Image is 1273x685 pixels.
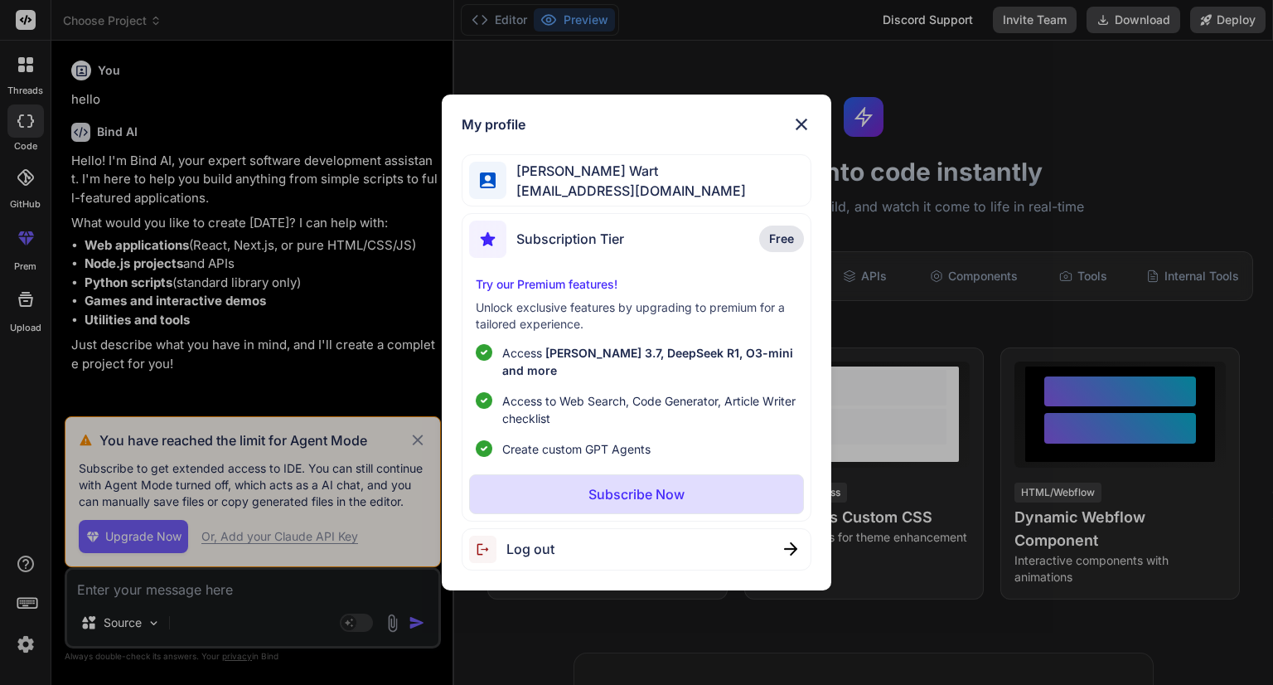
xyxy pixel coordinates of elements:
[516,229,624,249] span: Subscription Tier
[784,542,797,556] img: close
[476,392,492,409] img: checklist
[769,231,794,247] span: Free
[506,539,554,559] span: Log out
[502,346,793,377] span: [PERSON_NAME] 3.7, DeepSeek R1, O3-mini and more
[588,484,685,504] p: Subscribe Now
[469,536,506,563] img: logout
[480,172,496,188] img: profile
[476,299,796,333] p: Unlock exclusive features by upgrading to premium for a tailored experience.
[476,440,492,457] img: checklist
[462,114,525,134] h1: My profile
[506,161,746,181] span: [PERSON_NAME] Wart
[469,474,803,514] button: Subscribe Now
[502,440,651,458] span: Create custom GPT Agents
[502,344,796,379] p: Access
[791,114,811,134] img: close
[506,181,746,201] span: [EMAIL_ADDRESS][DOMAIN_NAME]
[502,392,796,427] span: Access to Web Search, Code Generator, Article Writer checklist
[469,221,506,258] img: subscription
[476,276,796,293] p: Try our Premium features!
[476,344,492,361] img: checklist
